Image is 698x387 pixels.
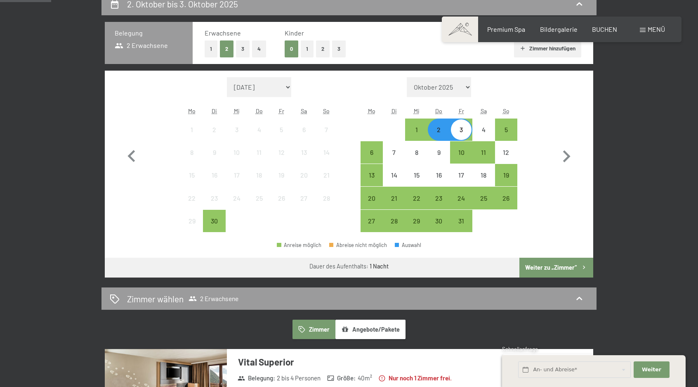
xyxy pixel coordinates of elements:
div: Anreise nicht möglich [315,141,337,164]
button: Zimmer hinzufügen [514,39,581,57]
div: Anreise möglich [383,187,405,209]
div: Anreise nicht möglich [405,164,427,186]
div: Anreise nicht möglich [293,187,315,209]
div: Anreise möglich [405,210,427,232]
div: Sun Sep 14 2025 [315,141,337,164]
div: Fri Sep 05 2025 [270,119,292,141]
div: 12 [271,149,292,170]
div: 8 [182,149,202,170]
div: Thu Oct 02 2025 [428,119,450,141]
div: Anreise nicht möglich [203,119,225,141]
div: Sat Sep 13 2025 [293,141,315,164]
abbr: Mittwoch [414,107,420,114]
div: 19 [496,172,516,192]
div: Anreise nicht möglich [181,141,203,164]
h3: Belegung [115,28,183,38]
div: Tue Oct 14 2025 [383,164,405,186]
div: Anreise nicht möglich [226,164,248,186]
div: 24 [226,195,247,216]
div: Sat Oct 04 2025 [472,119,495,141]
div: Tue Oct 28 2025 [383,210,405,232]
div: Fri Oct 10 2025 [450,141,472,164]
button: 3 [236,40,250,57]
div: 25 [473,195,494,216]
abbr: Samstag [481,107,487,114]
div: Fri Sep 12 2025 [270,141,292,164]
div: Anreise nicht möglich [472,164,495,186]
div: Thu Oct 30 2025 [428,210,450,232]
div: 21 [384,195,404,216]
div: 27 [294,195,314,216]
div: Anreise nicht möglich [428,141,450,164]
div: 26 [496,195,516,216]
abbr: Freitag [459,107,464,114]
div: 9 [429,149,449,170]
div: 19 [271,172,292,192]
div: 25 [249,195,269,216]
button: Weiter [634,361,669,378]
div: Anreise nicht möglich [203,141,225,164]
div: 1 [182,126,202,147]
div: Anreise nicht möglich [428,164,450,186]
div: Sun Oct 26 2025 [495,187,517,209]
button: 3 [332,40,346,57]
div: Tue Oct 07 2025 [383,141,405,164]
button: 1 [205,40,217,57]
div: Sat Sep 06 2025 [293,119,315,141]
div: Anreise möglich [450,187,472,209]
div: Wed Oct 22 2025 [405,187,427,209]
div: Anreise nicht möglich [226,119,248,141]
div: Anreise möglich [472,141,495,164]
div: Anreise möglich [361,210,383,232]
div: 30 [429,218,449,238]
div: Anreise nicht möglich [248,187,270,209]
div: Wed Oct 01 2025 [405,119,427,141]
div: 21 [316,172,337,192]
div: 13 [294,149,314,170]
a: Bildergalerie [540,25,578,33]
div: Thu Oct 23 2025 [428,187,450,209]
div: 24 [451,195,472,216]
button: Zimmer [292,320,335,339]
div: Anreise nicht möglich [248,141,270,164]
div: Wed Oct 29 2025 [405,210,427,232]
div: 10 [226,149,247,170]
button: Angebote/Pakete [335,320,406,339]
div: 28 [384,218,404,238]
div: Sun Sep 07 2025 [315,119,337,141]
div: Anreise möglich [450,210,472,232]
div: Sat Oct 11 2025 [472,141,495,164]
abbr: Samstag [301,107,307,114]
div: Fri Oct 24 2025 [450,187,472,209]
div: Anreise möglich [428,210,450,232]
div: Thu Oct 16 2025 [428,164,450,186]
div: Mon Oct 06 2025 [361,141,383,164]
div: Anreise nicht möglich [405,141,427,164]
span: Schnellanfrage [502,346,538,352]
div: Wed Sep 17 2025 [226,164,248,186]
div: 31 [451,218,472,238]
div: Thu Sep 25 2025 [248,187,270,209]
div: Thu Oct 09 2025 [428,141,450,164]
strong: Größe : [327,374,356,382]
div: 1 [406,126,427,147]
div: Mon Sep 15 2025 [181,164,203,186]
div: 29 [406,218,427,238]
div: 15 [406,172,427,192]
div: Mon Oct 13 2025 [361,164,383,186]
div: Anreise möglich [405,187,427,209]
div: Sun Sep 28 2025 [315,187,337,209]
div: Anreise nicht möglich [293,141,315,164]
div: Anreise nicht möglich [270,164,292,186]
div: Anreise nicht möglich [248,164,270,186]
div: Thu Sep 04 2025 [248,119,270,141]
h3: Vital Superior [238,356,483,368]
div: 14 [384,172,404,192]
div: 2 [204,126,224,147]
button: 2 [220,40,233,57]
div: Wed Sep 10 2025 [226,141,248,164]
div: 5 [271,126,292,147]
div: Anreise möglich [383,210,405,232]
abbr: Montag [368,107,375,114]
div: 16 [429,172,449,192]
